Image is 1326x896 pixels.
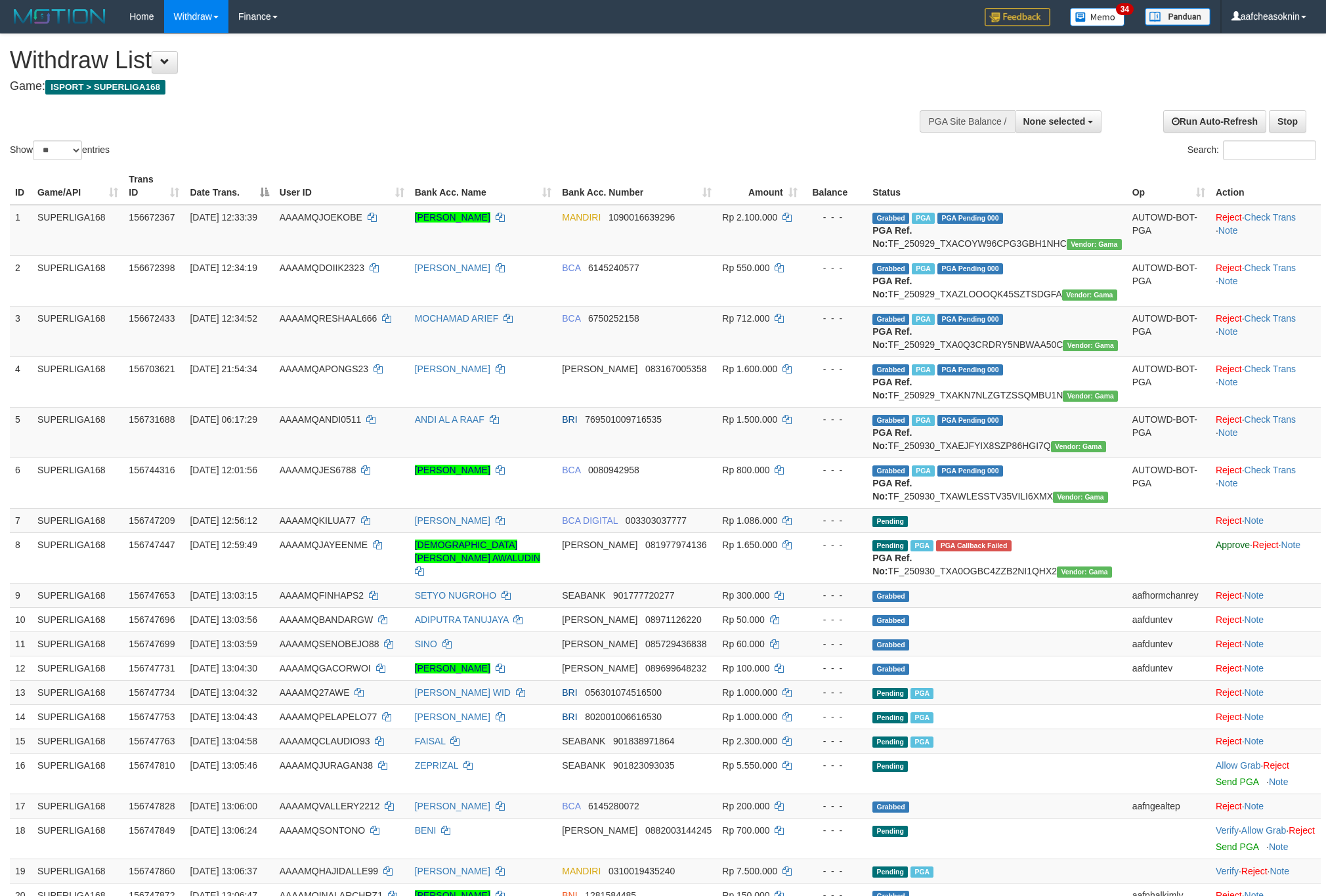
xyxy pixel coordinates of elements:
td: TF_250929_TXACOYW96CPG3GBH1NHC [867,205,1126,256]
a: [PERSON_NAME] [415,263,490,273]
a: Reject [1252,540,1279,550]
a: [PERSON_NAME] [415,801,490,811]
span: PGA Error [936,540,1011,551]
a: Reject [1216,465,1242,475]
td: SUPERLIGA168 [32,680,123,704]
span: Rp 1.500.000 [722,414,777,425]
a: Send PGA [1216,777,1258,787]
div: - - - [808,686,862,699]
span: 156747447 [129,540,175,550]
span: 156703621 [129,364,175,374]
a: Note [1245,590,1264,601]
a: SINO [415,639,437,649]
button: None selected [1015,110,1102,133]
td: 11 [10,631,32,656]
td: 4 [10,356,32,407]
a: Verify [1216,866,1239,876]
td: TF_250929_TXA0Q3CRDRY5NBWAA50C [867,306,1126,356]
td: · · [1210,205,1321,256]
span: 156744316 [129,465,175,475]
span: Grabbed [872,415,909,426]
a: ZEPRIZAL [415,760,458,771]
a: Reject [1216,515,1242,526]
td: AUTOWD-BOT-PGA [1127,306,1210,356]
a: Note [1218,276,1238,286]
td: aafhormchanrey [1127,583,1210,607]
span: Copy 6750252158 to clipboard [588,313,639,324]
h1: Withdraw List [10,47,871,74]
td: · [1210,704,1321,729]
span: Grabbed [872,263,909,274]
td: · · [1210,458,1321,508]
a: Note [1218,427,1238,438]
span: BRI [562,414,577,425]
span: 156672433 [129,313,175,324]
span: 156747699 [129,639,175,649]
a: Note [1245,639,1264,649]
span: Copy 083167005358 to clipboard [645,364,706,374]
a: [PERSON_NAME] [415,515,490,526]
b: PGA Ref. No: [872,326,912,350]
td: 2 [10,255,32,306]
td: SUPERLIGA168 [32,458,123,508]
a: ANDI AL A RAAF [415,414,484,425]
td: AUTOWD-BOT-PGA [1127,458,1210,508]
a: Reject [1216,212,1242,223]
a: Note [1245,614,1264,625]
img: panduan.png [1145,8,1210,26]
a: Stop [1269,110,1306,133]
div: - - - [808,589,862,602]
td: · · [1210,407,1321,458]
td: SUPERLIGA168 [32,407,123,458]
span: PGA Pending [937,415,1003,426]
span: Copy 085729436838 to clipboard [645,639,706,649]
a: Check Trans [1245,212,1296,223]
span: Copy 769501009716535 to clipboard [585,414,662,425]
h4: Game: [10,80,871,93]
span: Rp 800.000 [722,465,769,475]
span: Copy 0080942958 to clipboard [588,465,639,475]
a: Reject [1216,712,1242,722]
span: Rp 2.100.000 [722,212,777,223]
a: Run Auto-Refresh [1163,110,1266,133]
a: Note [1269,842,1289,852]
input: Search: [1223,140,1316,160]
a: Note [1245,736,1264,746]
a: Check Trans [1245,364,1296,374]
span: Pending [872,540,908,551]
span: 156731688 [129,414,175,425]
td: · [1210,583,1321,607]
span: 156747753 [129,712,175,722]
span: Copy 08971126220 to clipboard [645,614,702,625]
span: AAAAMQJES6788 [280,465,356,475]
td: SUPERLIGA168 [32,607,123,631]
span: Copy 1090016639296 to clipboard [609,212,675,223]
td: 13 [10,680,32,704]
span: AAAAMQPELAPELO77 [280,712,377,722]
a: Check Trans [1245,414,1296,425]
a: Note [1218,478,1238,488]
img: Feedback.jpg [985,8,1050,26]
span: AAAAMQGACORWOI [280,663,371,673]
td: 3 [10,306,32,356]
td: · · [1210,532,1321,583]
span: [DATE] 13:03:15 [190,590,257,601]
b: PGA Ref. No: [872,553,912,576]
span: AAAAMQANDI0511 [280,414,362,425]
span: BCA DIGITAL [562,515,618,526]
th: Date Trans.: activate to sort column descending [184,167,274,205]
span: Marked by aafchhiseyha [912,364,935,375]
a: Reject [1241,866,1268,876]
td: TF_250930_TXAWLESSTV35VILI6XMX [867,458,1126,508]
img: MOTION_logo.png [10,7,110,26]
a: FAISAL [415,736,446,746]
td: SUPERLIGA168 [32,306,123,356]
div: - - - [808,637,862,651]
span: [DATE] 13:04:43 [190,712,257,722]
td: · [1210,631,1321,656]
span: AAAAMQSENOBEJO88 [280,639,379,649]
span: [DATE] 13:04:32 [190,687,257,698]
a: Reject [1216,663,1242,673]
th: ID [10,167,32,205]
b: PGA Ref. No: [872,427,912,451]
